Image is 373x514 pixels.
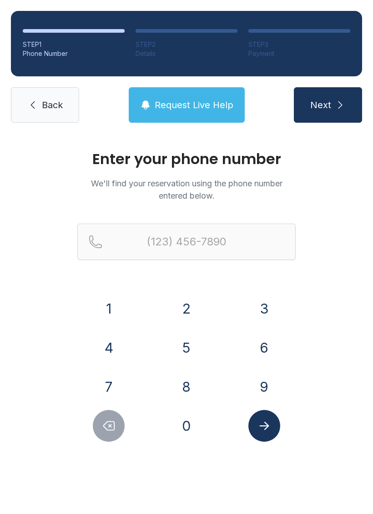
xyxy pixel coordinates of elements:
[77,152,296,166] h1: Enter your phone number
[248,40,350,49] div: STEP 3
[248,332,280,364] button: 6
[136,49,237,58] div: Details
[23,49,125,58] div: Phone Number
[155,99,233,111] span: Request Live Help
[171,371,202,403] button: 8
[23,40,125,49] div: STEP 1
[93,371,125,403] button: 7
[171,293,202,324] button: 2
[248,410,280,442] button: Submit lookup form
[248,49,350,58] div: Payment
[248,293,280,324] button: 3
[248,371,280,403] button: 9
[136,40,237,49] div: STEP 2
[93,410,125,442] button: Delete number
[310,99,331,111] span: Next
[93,332,125,364] button: 4
[93,293,125,324] button: 1
[77,224,296,260] input: Reservation phone number
[171,332,202,364] button: 5
[171,410,202,442] button: 0
[77,177,296,202] p: We'll find your reservation using the phone number entered below.
[42,99,63,111] span: Back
